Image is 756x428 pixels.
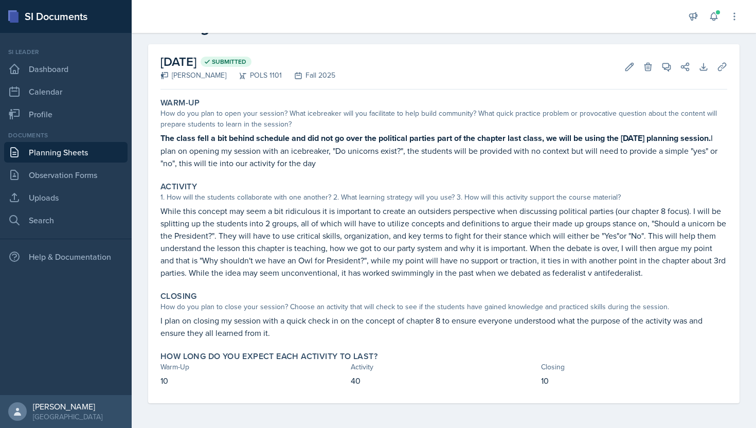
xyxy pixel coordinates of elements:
p: 10 [160,374,347,387]
a: Search [4,210,128,230]
div: Si leader [4,47,128,57]
div: [PERSON_NAME] [33,401,102,412]
div: 1. How will the students collaborate with one another? 2. What learning strategy will you use? 3.... [160,192,727,203]
p: 10 [541,374,727,387]
div: [PERSON_NAME] [160,70,226,81]
div: Closing [541,362,727,372]
h2: [DATE] [160,52,335,71]
div: Activity [351,362,537,372]
label: Closing [160,291,197,301]
a: Observation Forms [4,165,128,185]
label: Activity [160,182,197,192]
label: Warm-Up [160,98,200,108]
div: Warm-Up [160,362,347,372]
div: Documents [4,131,128,140]
p: 40 [351,374,537,387]
div: POLS 1101 [226,70,282,81]
a: Profile [4,104,128,124]
a: Calendar [4,81,128,102]
div: How do you plan to close your session? Choose an activity that will check to see if the students ... [160,301,727,312]
h2: Planning Sheet [148,17,740,36]
div: [GEOGRAPHIC_DATA] [33,412,102,422]
a: Planning Sheets [4,142,128,163]
div: Fall 2025 [282,70,335,81]
a: Uploads [4,187,128,208]
div: How do you plan to open your session? What icebreaker will you facilitate to help build community... [160,108,727,130]
a: Dashboard [4,59,128,79]
p: I plan on closing my session with a quick check in on the concept of chapter 8 to ensure everyone... [160,314,727,339]
div: Help & Documentation [4,246,128,267]
p: I plan on opening my session with an icebreaker, "Do unicorns exist?", the students will be provi... [160,132,727,169]
label: How long do you expect each activity to last? [160,351,377,362]
strong: The class fell a bit behind schedule and did not go over the political parties part of the chapte... [160,132,711,144]
p: While this concept may seem a bit ridiculous it is important to create an outsiders perspective w... [160,205,727,279]
span: Submitted [212,58,246,66]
